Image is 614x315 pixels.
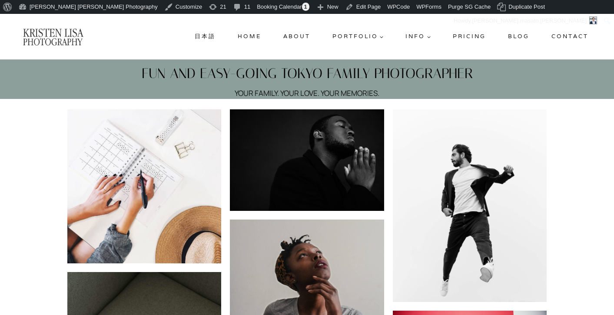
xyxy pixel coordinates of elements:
a: About [280,29,314,44]
a: Display this image in a lightbox [230,109,384,211]
a: Pricing [450,29,490,44]
a: Home [234,29,265,44]
span: [PERSON_NAME].masato.[PERSON_NAME] [472,17,587,24]
a: Display this image in a lightbox [393,109,547,302]
a: Contact [548,29,592,44]
a: 日本語 [191,29,219,44]
nav: Primary [191,29,592,44]
a: Portfolio [329,29,387,44]
span: Portfolio [332,32,384,41]
a: Display this image in a lightbox [67,109,222,263]
a: Howdy, [451,14,601,28]
a: Info [402,29,435,44]
a: FUN AND EASY-GOING TOKYO FAMILY PHOTOGRAPHER [142,65,473,82]
p: YOUR FAMILY. YOUR LOVE. YOUR MEMORIES. [235,87,379,99]
span: 1 [302,3,309,11]
img: Kristen Lisa Photography [22,27,84,46]
span: Info [405,32,431,41]
a: Blog [504,29,533,44]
